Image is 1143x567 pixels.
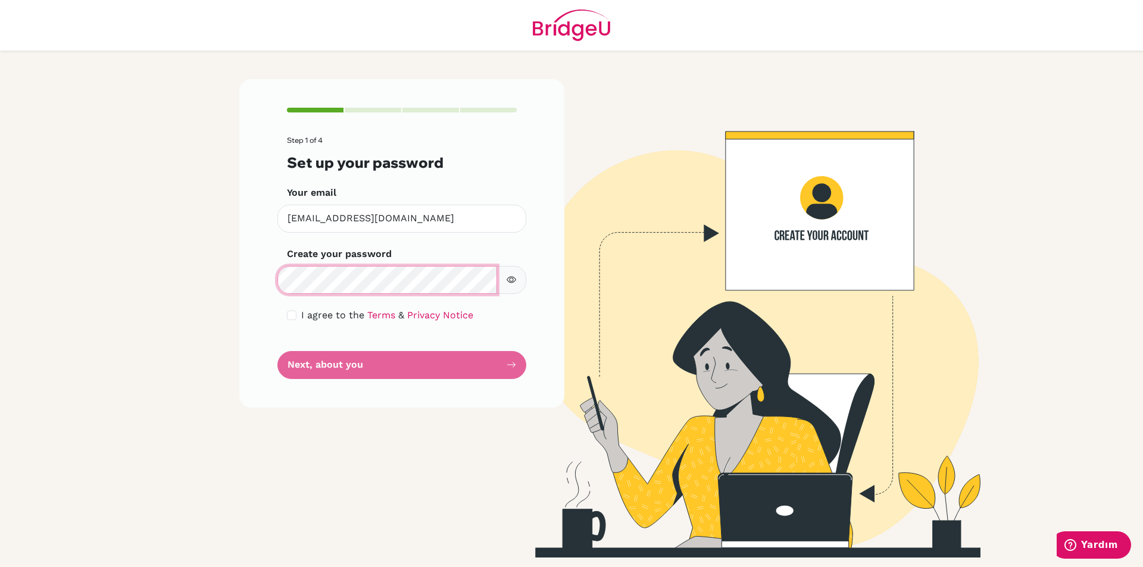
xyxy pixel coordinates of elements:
a: Terms [367,309,395,321]
span: Step 1 of 4 [287,136,323,145]
h3: Set up your password [287,154,517,171]
label: Your email [287,186,336,200]
iframe: Daha fazla bilgi bulabileceğiniz bir pencere öğesi açar [1057,531,1131,561]
a: Privacy Notice [407,309,473,321]
img: Create your account [402,79,1080,557]
label: Create your password [287,247,392,261]
span: & [398,309,404,321]
input: Insert your email* [277,205,526,233]
span: I agree to the [301,309,364,321]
